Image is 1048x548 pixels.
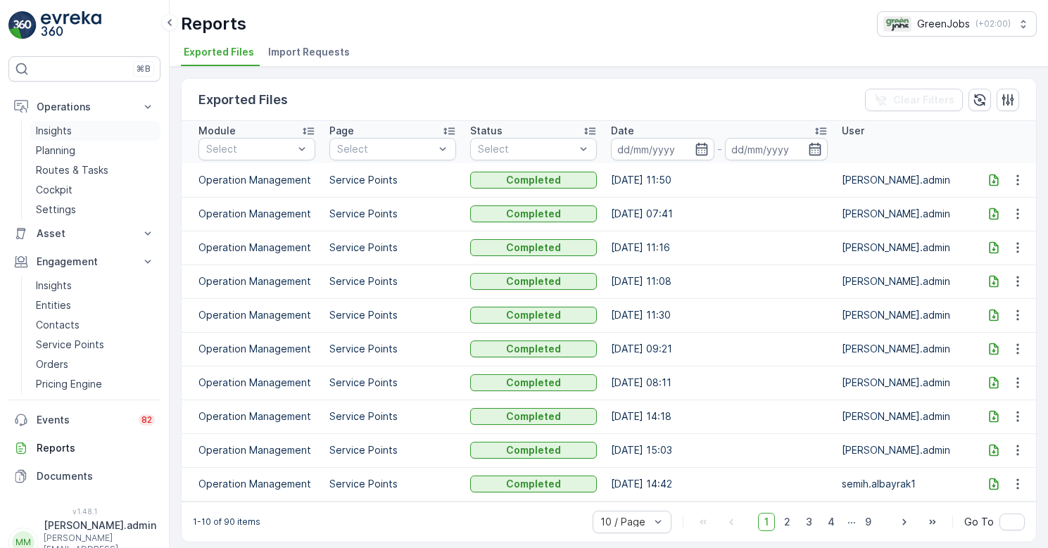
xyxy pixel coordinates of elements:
p: Asset [37,227,132,241]
td: Operation Management [182,197,322,231]
span: 4 [821,513,841,531]
img: logo [8,11,37,39]
p: Completed [506,409,561,423]
button: Completed [470,307,597,324]
a: Contacts [30,315,160,335]
td: [DATE] 09:21 [604,332,835,366]
button: Completed [470,205,597,222]
td: Operation Management [182,231,322,265]
button: Completed [470,239,597,256]
td: semih.albayrak1 [835,467,976,501]
a: Settings [30,200,160,219]
p: Reports [37,441,155,455]
input: dd/mm/yyyy [725,138,828,160]
span: 2 [778,513,797,531]
p: Entities [36,298,71,312]
p: Completed [506,241,561,255]
td: [DATE] 11:08 [604,265,835,298]
td: Operation Management [182,433,322,467]
p: Completed [506,207,561,221]
td: Operation Management [182,467,322,501]
p: Reports [181,13,246,35]
p: ... [847,513,856,531]
a: Reports [8,434,160,462]
td: [PERSON_NAME].admin [835,265,976,298]
button: GreenJobs(+02:00) [877,11,1037,37]
button: Completed [470,442,597,459]
img: logo_light-DOdMpM7g.png [41,11,101,39]
p: Engagement [37,255,132,269]
td: [DATE] 11:16 [604,231,835,265]
td: [PERSON_NAME].admin [835,400,976,433]
p: Date [611,124,634,138]
button: Completed [470,476,597,492]
span: Go To [964,515,994,529]
td: Service Points [322,231,463,265]
p: [PERSON_NAME].admin [44,518,156,533]
p: Completed [506,308,561,322]
p: Exported Files [198,90,288,110]
p: Clear Filters [893,93,954,107]
td: Service Points [322,265,463,298]
p: Cockpit [36,183,72,197]
td: [DATE] 15:03 [604,433,835,467]
td: Service Points [322,366,463,400]
span: v 1.48.1 [8,507,160,516]
p: User [842,124,864,138]
td: [PERSON_NAME].admin [835,298,976,332]
td: [PERSON_NAME].admin [835,433,976,467]
p: Completed [506,173,561,187]
p: Status [470,124,503,138]
td: [DATE] 08:11 [604,366,835,400]
p: Page [329,124,354,138]
td: [DATE] 07:41 [604,197,835,231]
a: Events82 [8,406,160,434]
a: Orders [30,355,160,374]
p: ⌘B [137,63,151,75]
td: [DATE] 14:42 [604,467,835,501]
p: Routes & Tasks [36,163,108,177]
a: Insights [30,276,160,295]
span: 1 [758,513,775,531]
td: [DATE] 11:30 [604,298,835,332]
p: Completed [506,342,561,356]
td: Operation Management [182,163,322,197]
p: Contacts [36,318,80,332]
td: Operation Management [182,332,322,366]
td: [PERSON_NAME].admin [835,163,976,197]
td: Service Points [322,467,463,501]
input: dd/mm/yyyy [611,138,714,160]
button: Completed [470,340,597,357]
td: [PERSON_NAME].admin [835,332,976,366]
button: Operations [8,93,160,121]
button: Asset [8,219,160,248]
p: 1-10 of 90 items [193,516,260,528]
p: Orders [36,357,68,371]
img: Green_Jobs_Logo.png [883,16,911,32]
p: ( +02:00 ) [976,18,1011,30]
button: Completed [470,273,597,290]
td: [PERSON_NAME].admin [835,231,976,265]
a: Routes & Tasks [30,160,160,180]
td: Operation Management [182,400,322,433]
p: Insights [36,124,72,138]
td: [PERSON_NAME].admin [835,197,976,231]
a: Planning [30,141,160,160]
td: Service Points [322,197,463,231]
p: Completed [506,443,561,457]
a: Insights [30,121,160,141]
span: 9 [859,513,878,531]
td: [DATE] 14:18 [604,400,835,433]
p: Select [337,142,434,156]
p: GreenJobs [917,17,970,31]
button: Completed [470,374,597,391]
td: Service Points [322,433,463,467]
button: Completed [470,408,597,425]
span: 3 [800,513,819,531]
button: Completed [470,172,597,189]
p: Completed [506,376,561,390]
td: Operation Management [182,366,322,400]
p: Completed [506,477,561,491]
td: [PERSON_NAME].admin [835,366,976,400]
button: Engagement [8,248,160,276]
